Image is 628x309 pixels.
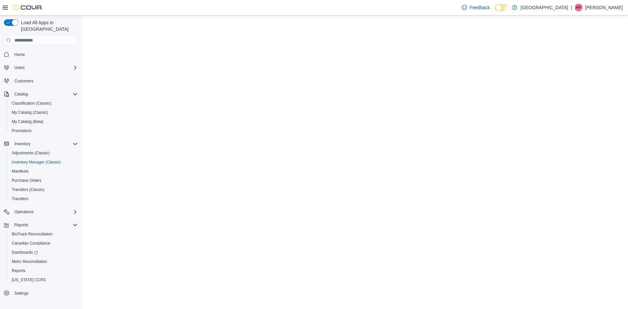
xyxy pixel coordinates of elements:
span: Inventory [14,141,30,146]
button: Adjustments (Classic) [7,148,80,158]
span: AP [576,4,581,11]
span: Customers [12,77,78,85]
button: Inventory [12,140,33,148]
span: Manifests [9,167,78,175]
span: Catalog [14,92,28,97]
span: Classification (Classic) [12,101,51,106]
a: Transfers [9,195,31,203]
p: [GEOGRAPHIC_DATA] [520,4,568,11]
span: Manifests [12,169,28,174]
button: Users [12,64,27,72]
a: Settings [12,289,31,297]
a: Purchase Orders [9,177,44,184]
a: Transfers (Classic) [9,186,47,194]
a: Inventory Manager (Classic) [9,158,63,166]
a: Manifests [9,167,31,175]
p: | [571,4,572,11]
span: Purchase Orders [12,178,42,183]
button: Catalog [1,90,80,99]
button: Manifests [7,167,80,176]
input: Dark Mode [495,4,509,11]
a: Canadian Compliance [9,239,53,247]
span: Reports [9,267,78,275]
span: My Catalog (Classic) [12,110,48,115]
span: My Catalog (Beta) [12,119,44,124]
span: Users [14,65,25,70]
span: Purchase Orders [9,177,78,184]
div: Alyssa Poage [575,4,583,11]
span: Operations [12,208,78,216]
span: Promotions [12,128,32,133]
button: Inventory Manager (Classic) [7,158,80,167]
button: My Catalog (Classic) [7,108,80,117]
span: Settings [14,291,28,296]
button: Catalog [12,90,30,98]
button: Home [1,49,80,59]
button: Canadian Compliance [7,239,80,248]
button: Users [1,63,80,72]
span: Home [12,50,78,58]
span: Promotions [9,127,78,135]
a: Dashboards [9,249,41,256]
span: Load All Apps in [GEOGRAPHIC_DATA] [18,19,78,32]
span: My Catalog (Beta) [9,118,78,126]
span: BioTrack Reconciliation [9,230,78,238]
a: My Catalog (Beta) [9,118,46,126]
button: BioTrack Reconciliation [7,230,80,239]
span: Dashboards [12,250,38,255]
a: Customers [12,77,36,85]
span: Customers [14,78,33,84]
span: BioTrack Reconciliation [12,232,53,237]
a: BioTrack Reconciliation [9,230,55,238]
button: Classification (Classic) [7,99,80,108]
a: Home [12,51,27,59]
span: Inventory [12,140,78,148]
a: [US_STATE] CCRS [9,276,48,284]
span: Washington CCRS [9,276,78,284]
button: Promotions [7,126,80,135]
span: Reports [14,222,28,228]
img: Cova [13,4,43,11]
a: Metrc Reconciliation [9,258,50,266]
span: Reports [12,268,26,273]
span: Catalog [12,90,78,98]
a: Dashboards [7,248,80,257]
button: Purchase Orders [7,176,80,185]
button: Metrc Reconciliation [7,257,80,266]
button: Reports [12,221,31,229]
a: Feedback [459,1,492,14]
button: Inventory [1,139,80,148]
span: Transfers [9,195,78,203]
button: Settings [1,288,80,298]
span: Adjustments (Classic) [9,149,78,157]
button: Operations [1,207,80,216]
span: Classification (Classic) [9,99,78,107]
button: [US_STATE] CCRS [7,275,80,284]
span: Users [12,64,78,72]
a: Reports [9,267,28,275]
span: Home [14,52,25,57]
span: Transfers (Classic) [9,186,78,194]
span: Feedback [470,4,490,11]
span: Metrc Reconciliation [12,259,47,264]
span: Canadian Compliance [9,239,78,247]
a: Adjustments (Classic) [9,149,52,157]
a: Classification (Classic) [9,99,54,107]
button: My Catalog (Beta) [7,117,80,126]
button: Operations [12,208,36,216]
button: Reports [7,266,80,275]
button: Transfers [7,194,80,203]
button: Reports [1,220,80,230]
span: Canadian Compliance [12,241,50,246]
a: Promotions [9,127,34,135]
button: Transfers (Classic) [7,185,80,194]
span: Operations [14,209,34,215]
span: Settings [12,289,78,297]
span: Inventory Manager (Classic) [9,158,78,166]
button: Customers [1,76,80,86]
span: Metrc Reconciliation [9,258,78,266]
span: My Catalog (Classic) [9,109,78,116]
span: Transfers [12,196,28,201]
span: [US_STATE] CCRS [12,277,46,283]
